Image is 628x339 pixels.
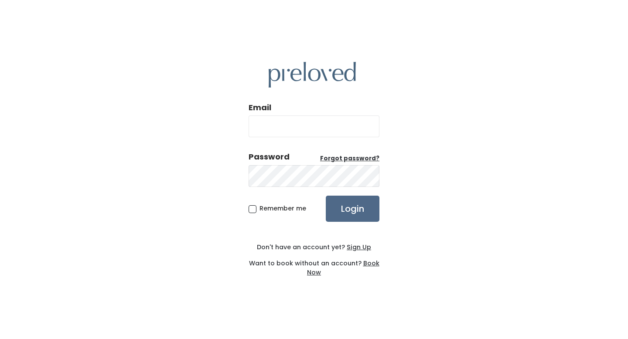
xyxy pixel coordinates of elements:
[326,196,379,222] input: Login
[249,252,379,277] div: Want to book without an account?
[345,243,371,251] a: Sign Up
[259,204,306,213] span: Remember me
[269,62,356,88] img: preloved logo
[249,102,271,113] label: Email
[320,154,379,163] a: Forgot password?
[249,243,379,252] div: Don't have an account yet?
[347,243,371,251] u: Sign Up
[249,151,290,163] div: Password
[307,259,379,277] a: Book Now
